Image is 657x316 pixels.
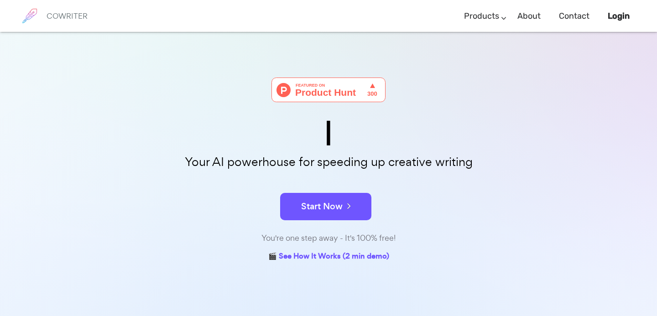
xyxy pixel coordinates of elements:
p: Your AI powerhouse for speeding up creative writing [100,152,557,172]
img: Cowriter - Your AI buddy for speeding up creative writing | Product Hunt [271,78,386,102]
b: Login [608,11,630,21]
a: Contact [559,3,589,30]
h6: COWRITER [47,12,88,20]
a: 🎬 See How It Works (2 min demo) [268,250,389,264]
div: You're one step away - It's 100% free! [100,232,557,245]
a: About [517,3,541,30]
a: Login [608,3,630,30]
button: Start Now [280,193,371,220]
a: Products [464,3,499,30]
img: brand logo [18,5,41,27]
